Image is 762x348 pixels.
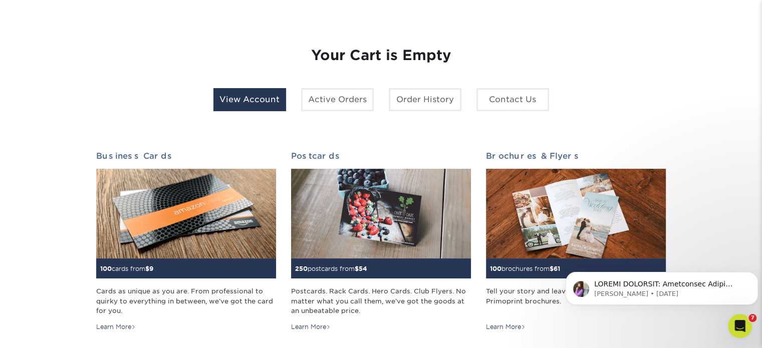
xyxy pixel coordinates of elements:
[748,314,756,322] span: 7
[554,265,560,272] span: 61
[145,265,149,272] span: $
[291,322,331,331] div: Learn More
[100,265,153,272] small: cards from
[213,88,286,111] a: View Account
[96,286,276,315] div: Cards as unique as you are. From professional to quirky to everything in between, we've got the c...
[96,169,276,259] img: Business Cards
[301,88,374,111] a: Active Orders
[486,286,666,315] div: Tell your story and leave a lasting impression with Primoprint brochures.
[96,322,136,331] div: Learn More
[295,265,308,272] span: 250
[149,265,153,272] span: 9
[486,322,526,331] div: Learn More
[550,265,554,272] span: $
[355,265,359,272] span: $
[291,151,471,161] h2: Postcards
[295,265,367,272] small: postcards from
[291,286,471,315] div: Postcards. Rack Cards. Hero Cards. Club Flyers. No matter what you call them, we've got the goods...
[486,169,666,259] img: Brochures & Flyers
[562,251,762,321] iframe: Intercom notifications message
[100,265,112,272] span: 100
[486,151,666,331] a: Brochures & Flyers 100brochures from$61 Tell your story and leave a lasting impression with Primo...
[291,169,471,259] img: Postcards
[490,265,560,272] small: brochures from
[96,151,276,161] h2: Business Cards
[359,265,367,272] span: 54
[96,151,276,331] a: Business Cards 100cards from$9 Cards as unique as you are. From professional to quirky to everyth...
[3,317,85,344] iframe: Google Customer Reviews
[476,88,549,111] a: Contact Us
[490,265,501,272] span: 100
[728,314,752,338] iframe: Intercom live chat
[486,151,666,161] h2: Brochures & Flyers
[291,151,471,331] a: Postcards 250postcards from$54 Postcards. Rack Cards. Hero Cards. Club Flyers. No matter what you...
[389,88,461,111] a: Order History
[96,47,666,64] h1: Your Cart is Empty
